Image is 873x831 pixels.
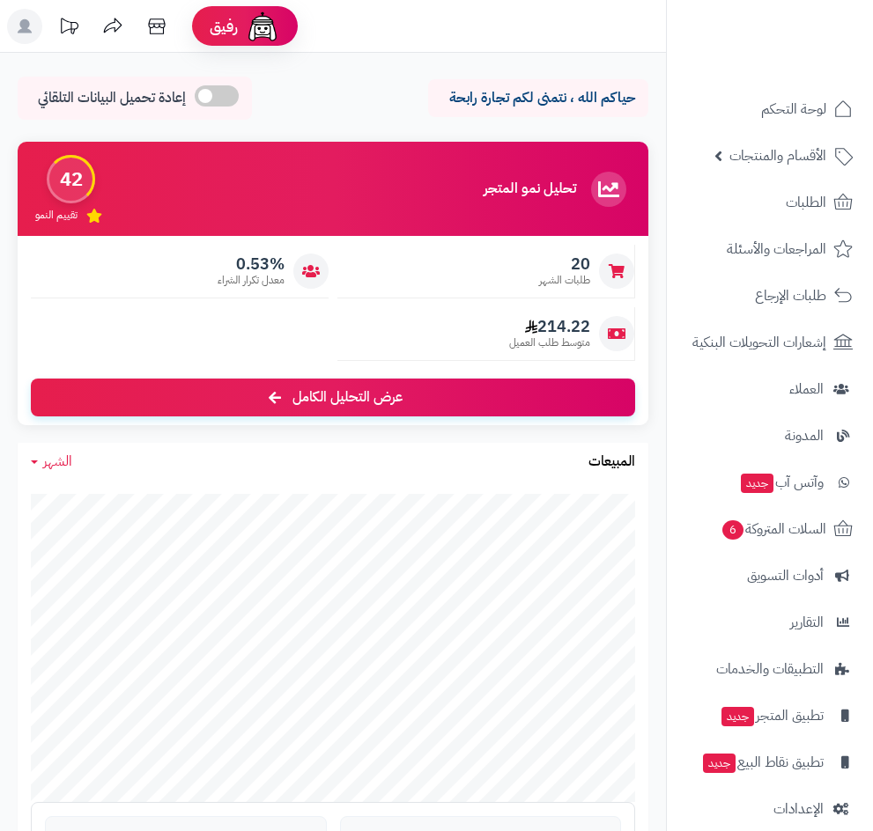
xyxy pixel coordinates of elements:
span: تطبيق المتجر [720,703,824,728]
a: تطبيق المتجرجديد [677,695,862,737]
span: طلبات الشهر [539,273,590,288]
span: العملاء [789,377,824,401]
span: تطبيق نقاط البيع [701,750,824,775]
a: السلات المتروكة6 [677,508,862,550]
img: logo-2.png [753,49,856,86]
span: أدوات التسويق [747,563,824,588]
span: 0.53% [218,254,285,274]
a: المراجعات والأسئلة [677,228,862,270]
span: وآتس آب [739,470,824,495]
span: معدل تكرار الشراء [218,273,285,288]
span: التقارير [790,610,824,635]
span: جديد [721,707,754,726]
a: الإعدادات [677,788,862,830]
span: رفيق [210,16,238,37]
span: جديد [703,754,736,773]
span: المراجعات والأسئلة [727,237,826,261]
a: وآتس آبجديد [677,461,862,504]
a: طلبات الإرجاع [677,275,862,317]
span: الطلبات [786,190,826,215]
span: الأقسام والمنتجات [729,143,826,168]
span: إشعارات التحويلات البنكية [692,330,826,355]
span: متوسط طلب العميل [509,335,590,350]
span: جديد [741,474,773,493]
a: الطلبات [677,181,862,224]
span: السلات المتروكة [721,517,826,541]
h3: المبيعات [588,454,635,470]
img: ai-face.png [245,9,280,44]
span: الإعدادات [773,797,824,821]
a: تحديثات المنصة [47,9,91,48]
span: 20 [539,254,590,274]
a: الشهر [31,452,72,472]
span: التطبيقات والخدمات [716,657,824,681]
h3: تحليل نمو المتجر [484,181,576,197]
span: الشهر [43,451,72,472]
a: أدوات التسويق [677,555,862,597]
a: إشعارات التحويلات البنكية [677,321,862,364]
span: المدونة [785,423,824,448]
span: 214.22 [509,317,590,336]
a: التقارير [677,601,862,643]
a: عرض التحليل الكامل [31,379,635,416]
span: لوحة التحكم [761,97,826,121]
a: تطبيق نقاط البيعجديد [677,741,862,783]
span: 6 [722,520,744,540]
span: طلبات الإرجاع [755,283,826,308]
a: المدونة [677,415,862,457]
span: تقييم النمو [35,208,78,223]
a: العملاء [677,368,862,410]
span: إعادة تحميل البيانات التلقائي [38,88,186,108]
a: لوحة التحكم [677,88,862,130]
a: التطبيقات والخدمات [677,648,862,690]
span: عرض التحليل الكامل [292,387,403,408]
p: حياكم الله ، نتمنى لكم تجارة رابحة [441,88,635,108]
